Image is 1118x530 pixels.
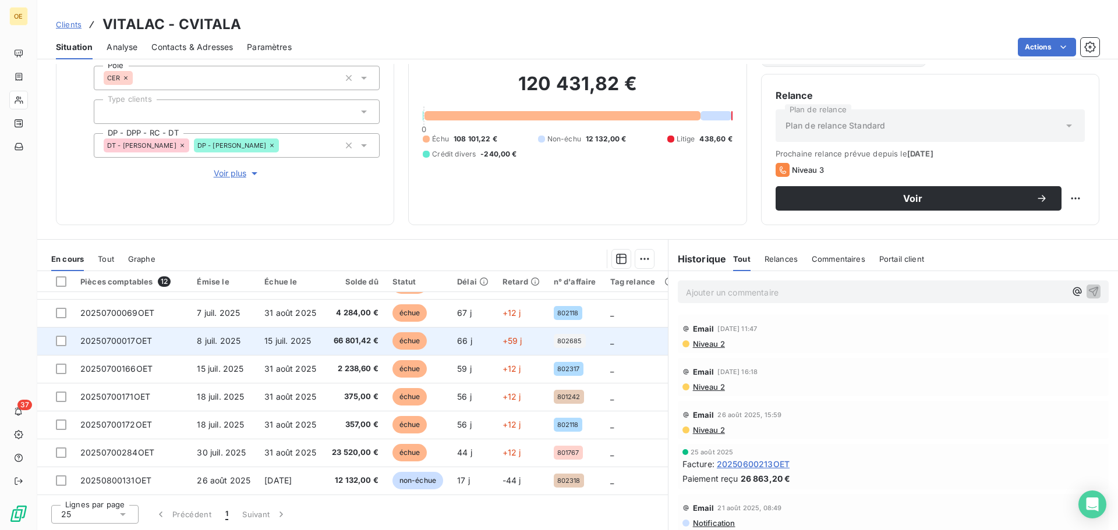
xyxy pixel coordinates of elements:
span: [DATE] 16:18 [717,368,758,375]
span: 30 juil. 2025 [197,447,246,457]
span: Email [693,410,714,419]
span: 25 août 2025 [691,449,734,456]
span: Contacts & Adresses [151,41,233,53]
span: Paramètres [247,41,292,53]
input: Ajouter une valeur [133,73,142,83]
span: 26 août 2025, 15:59 [717,411,781,418]
span: échue [392,444,427,461]
span: DP - [PERSON_NAME] [197,142,267,149]
span: 802118 [557,421,579,428]
span: 12 132,00 € [332,475,378,486]
span: échue [392,332,427,350]
span: _ [610,392,614,401]
span: _ [610,419,614,429]
span: 26 août 2025 [197,475,250,485]
span: 26 863,20 € [741,472,791,485]
span: 56 j [457,419,472,429]
h3: VITALAC - CVITALA [102,14,242,35]
span: 108 101,22 € [454,134,497,144]
span: DT - [PERSON_NAME] [107,142,176,149]
button: Voir [776,186,1062,211]
span: +12 j [503,447,521,457]
span: 18 juil. 2025 [197,392,244,401]
span: 18 juil. 2025 [197,419,244,429]
span: +12 j [503,364,521,374]
span: Graphe [128,254,155,264]
span: 44 j [457,447,472,457]
div: OE [9,7,28,26]
span: Niveau 3 [792,165,824,175]
span: _ [610,336,614,346]
button: Suivant [235,502,294,527]
span: 25 [61,508,71,520]
span: 20250800131OET [80,475,151,485]
div: Pièces comptables [80,276,183,287]
span: Niveau 2 [692,339,725,348]
span: Email [693,367,714,376]
span: 12 132,00 € [586,134,627,144]
span: Facture : [682,458,714,470]
span: 66 j [457,336,472,346]
span: 20250700166OET [80,364,153,374]
span: échue [392,388,427,405]
span: Voir plus [214,168,260,179]
span: 56 j [457,392,472,401]
span: 802118 [557,310,579,316]
button: Voir plus [94,167,380,180]
span: Paiement reçu [682,472,738,485]
span: +12 j [503,392,521,401]
h6: Relance [776,88,1085,102]
span: 21 août 2025, 08:49 [717,504,781,511]
span: 31 août 2025 [264,392,316,401]
div: Émise le [197,277,250,286]
div: Échue le [264,277,318,286]
span: 20250700017OET [80,336,152,346]
img: Logo LeanPay [9,504,28,523]
span: Notification [692,518,735,528]
span: [DATE] [907,149,933,158]
span: Échu [432,134,449,144]
span: [DATE] 11:47 [717,325,757,332]
span: 67 j [457,308,472,318]
span: Niveau 2 [692,382,725,392]
span: _ [610,447,614,457]
span: échue [392,304,427,322]
span: 357,00 € [332,419,378,431]
h2: 120 431,82 € [423,72,732,107]
span: -44 j [503,475,521,485]
span: 2 238,60 € [332,363,378,375]
input: Ajouter une valeur [104,106,113,117]
span: 801767 [557,449,579,456]
span: Analyse [107,41,137,53]
span: 20250600213OET [717,458,790,470]
span: 12 [158,276,171,287]
span: Non-échu [547,134,581,144]
span: Voir [790,194,1036,203]
h6: Historique [668,252,727,266]
span: 0 [422,125,426,134]
span: _ [610,308,614,318]
span: [DATE] [264,475,292,485]
span: 17 j [457,475,470,485]
span: _ [610,475,614,485]
span: 20250700171OET [80,392,150,401]
input: Ajouter une valeur [279,140,288,151]
span: 7 juil. 2025 [197,308,240,318]
span: Plan de relance Standard [786,120,886,131]
span: En cours [51,254,84,264]
span: Litige [677,134,695,144]
span: Tout [733,254,751,264]
div: Solde dû [332,277,378,286]
span: Email [693,503,714,513]
span: 801242 [557,393,581,400]
span: 20250700284OET [80,447,154,457]
span: 23 520,00 € [332,447,378,458]
span: Relances [765,254,798,264]
div: n° d'affaire [554,277,596,286]
span: Prochaine relance prévue depuis le [776,149,1085,158]
span: +12 j [503,419,521,429]
span: Situation [56,41,93,53]
span: +59 j [503,336,522,346]
a: Clients [56,19,82,30]
span: échue [392,416,427,433]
